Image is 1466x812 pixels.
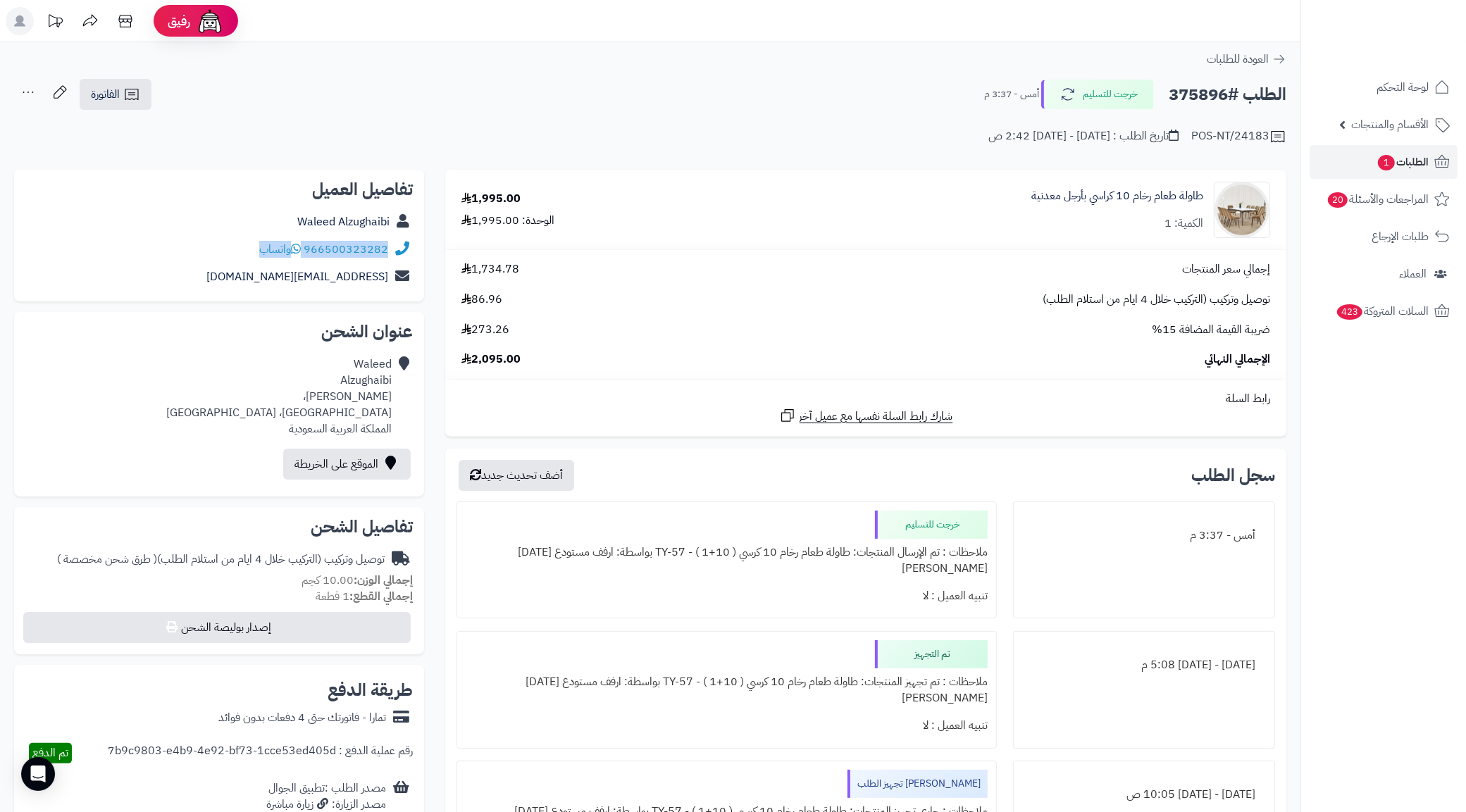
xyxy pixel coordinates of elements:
span: توصيل وتركيب (التركيب خلال 4 ايام من استلام الطلب) [1043,292,1270,308]
div: POS-NT/24183 [1191,128,1286,145]
span: المراجعات والأسئلة [1327,189,1429,209]
div: Open Intercom Messenger [21,757,55,791]
small: أمس - 3:37 م [984,87,1039,101]
a: المراجعات والأسئلة20 [1310,182,1458,216]
button: إصدار بوليصة الشحن [23,612,411,643]
a: طاولة طعام رخام 10 كراسي بأرجل معدنية [1031,188,1203,204]
div: تم التجهيز [875,640,988,668]
h2: عنوان الشحن [25,323,413,340]
div: 1,995.00 [461,191,521,207]
div: تمارا - فاتورتك حتى 4 دفعات بدون فوائد [218,710,386,726]
span: الطلبات [1377,152,1429,172]
a: تحديثات المنصة [37,7,73,39]
div: تاريخ الطلب : [DATE] - [DATE] 2:42 ص [988,128,1179,144]
span: الفاتورة [91,86,120,103]
h3: سجل الطلب [1191,467,1275,484]
span: 86.96 [461,292,502,308]
img: ai-face.png [196,7,224,35]
span: رفيق [168,13,190,30]
div: [DATE] - [DATE] 5:08 م [1022,651,1266,679]
small: 10.00 كجم [302,572,413,589]
strong: إجمالي القطع: [349,588,413,605]
span: العودة للطلبات [1207,51,1269,68]
span: ( طرق شحن مخصصة ) [57,551,157,568]
span: الإجمالي النهائي [1205,351,1270,368]
span: 2,095.00 [461,351,521,368]
button: أضف تحديث جديد [459,460,574,491]
img: 1752664391-1-90x90.jpg [1215,182,1269,238]
span: العملاء [1399,264,1427,284]
div: رقم عملية الدفع : 7b9c9803-e4b9-4e92-bf73-1cce53ed405d [108,743,413,763]
span: لوحة التحكم [1377,77,1429,97]
span: ضريبة القيمة المضافة 15% [1152,322,1270,338]
div: تنبيه العميل : لا [466,582,988,610]
span: 1,734.78 [461,261,519,277]
div: [DATE] - [DATE] 10:05 ص [1022,781,1266,808]
h2: طريقة الدفع [328,682,413,699]
span: 1 [1378,155,1395,170]
a: الموقع على الخريطة [283,449,411,480]
strong: إجمالي الوزن: [354,572,413,589]
a: Waleed Alzughaibi [297,213,390,230]
small: 1 قطعة [316,588,413,605]
span: الأقسام والمنتجات [1351,115,1429,135]
div: تنبيه العميل : لا [466,712,988,739]
a: السلات المتروكة423 [1310,294,1458,328]
div: توصيل وتركيب (التركيب خلال 4 ايام من استلام الطلب) [57,551,385,568]
span: السلات المتروكة [1336,301,1429,321]
a: الطلبات1 [1310,145,1458,179]
h2: تفاصيل العميل [25,181,413,198]
a: العملاء [1310,257,1458,291]
span: شارك رابط السلة نفسها مع عميل آخر [800,408,953,425]
a: الفاتورة [80,79,151,110]
span: 423 [1337,304,1362,320]
div: رابط السلة [451,391,1281,407]
div: خرجت للتسليم [875,511,988,539]
div: الكمية: 1 [1164,216,1203,232]
a: [EMAIL_ADDRESS][DOMAIN_NAME] [206,268,388,285]
a: 966500323282 [304,241,388,258]
span: تم الدفع [32,744,68,761]
a: لوحة التحكم [1310,70,1458,104]
a: طلبات الإرجاع [1310,220,1458,254]
div: ملاحظات : تم الإرسال المنتجات: طاولة طعام رخام 10 كرسي ( 10+1 ) - TY-57 بواسطة: ارفف مستودع [DATE... [466,539,988,582]
a: شارك رابط السلة نفسها مع عميل آخر [779,407,953,425]
div: أمس - 3:37 م [1022,522,1266,549]
span: طلبات الإرجاع [1372,227,1429,246]
h2: الطلب #375896 [1169,80,1286,109]
span: إجمالي سعر المنتجات [1182,261,1270,277]
span: 20 [1328,192,1348,208]
a: واتساب [259,241,301,258]
div: ملاحظات : تم تجهيز المنتجات: طاولة طعام رخام 10 كرسي ( 10+1 ) - TY-57 بواسطة: ارفف مستودع [DATE][... [466,668,988,712]
div: Waleed Alzughaibi [PERSON_NAME]، [GEOGRAPHIC_DATA]، [GEOGRAPHIC_DATA] المملكة العربية السعودية [166,356,392,437]
span: 273.26 [461,322,509,338]
a: العودة للطلبات [1207,51,1286,68]
button: خرجت للتسليم [1041,80,1154,109]
h2: تفاصيل الشحن [25,518,413,535]
div: الوحدة: 1,995.00 [461,213,554,229]
div: [PERSON_NAME] تجهيز الطلب [847,770,988,798]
